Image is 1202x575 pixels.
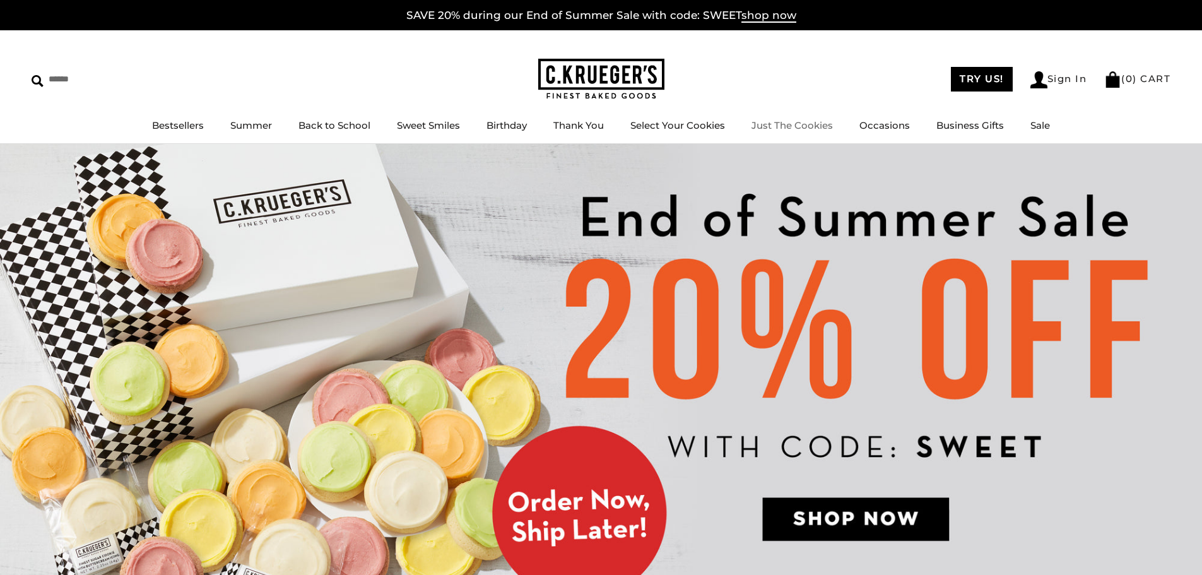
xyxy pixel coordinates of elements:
[859,119,910,131] a: Occasions
[298,119,370,131] a: Back to School
[32,69,182,89] input: Search
[230,119,272,131] a: Summer
[152,119,204,131] a: Bestsellers
[32,75,44,87] img: Search
[10,527,131,565] iframe: Sign Up via Text for Offers
[936,119,1004,131] a: Business Gifts
[1030,71,1047,88] img: Account
[406,9,796,23] a: SAVE 20% during our End of Summer Sale with code: SWEETshop now
[553,119,604,131] a: Thank You
[951,67,1013,92] a: TRY US!
[1030,119,1050,131] a: Sale
[741,9,796,23] span: shop now
[751,119,833,131] a: Just The Cookies
[486,119,527,131] a: Birthday
[1126,73,1133,85] span: 0
[397,119,460,131] a: Sweet Smiles
[1030,71,1087,88] a: Sign In
[538,59,664,100] img: C.KRUEGER'S
[1104,71,1121,88] img: Bag
[1104,73,1170,85] a: (0) CART
[630,119,725,131] a: Select Your Cookies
